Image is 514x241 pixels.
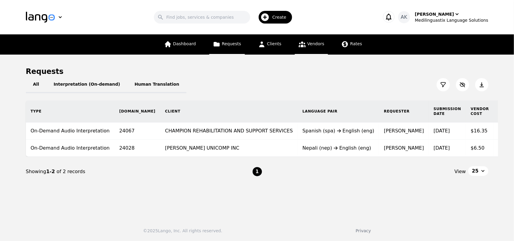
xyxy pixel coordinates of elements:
th: Requester [379,100,429,122]
a: Rates [338,34,366,55]
span: Rates [350,41,362,46]
th: Submission Date [429,100,466,122]
td: On-Demand Audio Interpretation [26,140,115,157]
time: [DATE] [434,145,450,151]
span: AK [401,14,407,21]
a: Requests [209,34,245,55]
td: 24067 [114,122,160,140]
td: [PERSON_NAME] UNICOMP INC [160,140,297,157]
span: Requests [222,41,241,46]
span: 1-2 [46,169,56,174]
td: 24028 [114,140,160,157]
span: Create [272,14,291,20]
button: Create [250,8,296,26]
span: Vendors [307,41,324,46]
input: Find jobs, services & companies [154,11,250,24]
td: [PERSON_NAME] [379,122,429,140]
td: On-Demand Audio Interpretation [26,122,115,140]
div: Showing of 2 records [26,168,252,175]
button: Filter [437,78,450,91]
th: Language Pair [298,100,379,122]
div: Nepali (nep) English (eng) [303,144,375,152]
button: Human Translation [127,76,187,93]
img: Logo [26,12,55,23]
div: [PERSON_NAME] [415,11,454,17]
div: © 2025 Lango, Inc. All rights reserved. [143,228,222,234]
td: $16.35 [466,122,494,140]
span: View [454,168,466,175]
button: AK[PERSON_NAME]Medilinguastix Language Solutions [398,11,488,23]
button: All [26,76,46,93]
th: Vendor Cost [466,100,494,122]
button: Customize Column View [456,78,469,91]
th: [DOMAIN_NAME] [114,100,160,122]
h1: Requests [26,67,64,76]
td: [PERSON_NAME] [379,140,429,157]
td: $6.50 [466,140,494,157]
span: 25 [472,167,478,175]
div: Medilinguastix Language Solutions [415,17,488,23]
time: [DATE] [434,128,450,134]
td: CHAMPION REHABILITATION AND SUPPORT SERVICES [160,122,297,140]
span: Clients [267,41,282,46]
th: Client [160,100,297,122]
a: Privacy [356,228,371,233]
a: Clients [254,34,285,55]
div: Spanish (spa) English (eng) [303,127,375,135]
th: Type [26,100,115,122]
button: Interpretation (On-demand) [46,76,127,93]
button: Export Jobs [475,78,488,91]
span: Dashboard [173,41,196,46]
button: 25 [468,166,488,176]
nav: Page navigation [26,157,488,186]
a: Dashboard [160,34,200,55]
a: Vendors [295,34,328,55]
